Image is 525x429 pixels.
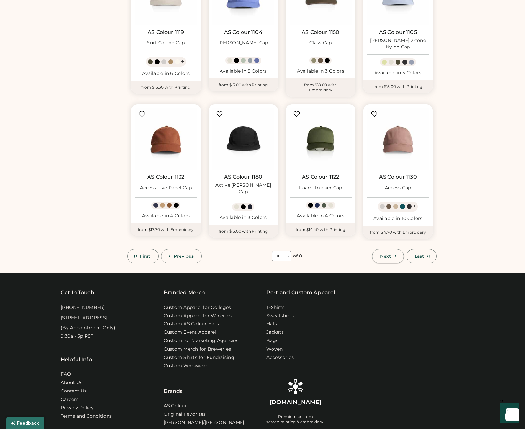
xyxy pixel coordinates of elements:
a: Custom Apparel for Wineries [164,313,232,319]
div: [PERSON_NAME] 2-tone Nylon Cap [367,37,429,50]
a: Custom Workwear [164,363,208,369]
span: First [140,254,150,258]
a: Custom for Marketing Agencies [164,338,238,344]
a: Original Favorites [164,411,206,418]
div: Access Five Panel Cap [140,185,192,191]
a: Bags [266,338,278,344]
a: Portland Custom Apparel [266,289,335,297]
span: Next [380,254,391,258]
div: from $18.00 with Embroidery [286,78,355,97]
div: Terms and Conditions [61,413,112,420]
a: AS Colour 1132 [147,174,184,180]
div: from $15.30 with Printing [131,81,201,94]
a: AS Colour 1119 [148,29,184,36]
div: [STREET_ADDRESS] [61,315,107,321]
a: Custom Shirts for Fundraising [164,354,234,361]
div: from $15.00 with Printing [209,78,278,91]
img: AS Colour 1180 Active Finn Cap [212,108,274,170]
div: (By Appointment Only) [61,325,115,331]
div: Foam Trucker Cap [299,185,342,191]
a: Hats [266,321,277,327]
div: Available in 6 Colors [135,70,197,77]
button: Next [372,249,404,263]
div: Branded Merch [164,289,205,297]
div: Premium custom screen printing & embroidery. [266,414,324,424]
div: [DOMAIN_NAME] [270,398,321,406]
a: Custom AS Colour Hats [164,321,219,327]
a: Sweatshirts [266,313,294,319]
div: from $17.70 with Embroidery [131,223,201,236]
a: Custom Apparel for Colleges [164,304,231,311]
a: Accessories [266,354,294,361]
div: from $15.00 with Printing [363,80,433,93]
div: Surf Cotton Cap [147,40,185,46]
div: 9:30a - 5p PST [61,333,94,340]
div: Available in 10 Colors [367,215,429,222]
div: from $15.00 with Printing [209,225,278,238]
a: AS Colour 1105 [379,29,417,36]
div: Available in 4 Colors [290,213,352,219]
a: Contact Us [61,388,87,394]
span: Previous [174,254,194,258]
a: AS Colour 1130 [379,174,417,180]
div: Available in 3 Colors [212,214,274,221]
a: AS Colour 1104 [224,29,262,36]
div: Available in 5 Colors [367,70,429,76]
a: T-Shirts [266,304,284,311]
a: FAQ [61,371,71,378]
a: Careers [61,396,78,403]
div: from $17.70 with Embroidery [363,226,433,239]
a: About Us [61,380,82,386]
button: Last [407,249,437,263]
img: AS Colour 1132 Access Five Panel Cap [135,108,197,170]
a: AS Colour 1122 [302,174,339,180]
iframe: Front Chat [494,400,522,428]
div: Available in 5 Colors [212,68,274,75]
a: AS Colour 1150 [302,29,339,36]
a: Privacy Policy [61,405,94,411]
div: from $14.40 with Printing [286,223,355,236]
a: AS Colour [164,403,187,409]
img: Rendered Logo - Screens [288,379,303,394]
div: Class Cap [309,40,332,46]
div: of 8 [293,253,302,259]
div: Brands [164,371,183,395]
div: Helpful Info [61,356,92,363]
button: Previous [161,249,202,263]
div: [PERSON_NAME] Cap [218,40,268,46]
button: First [127,249,159,263]
img: AS Colour 1122 Foam Trucker Cap [290,108,352,170]
a: Custom Merch for Breweries [164,346,231,352]
div: Available in 3 Colors [290,68,352,75]
a: AS Colour 1180 [224,174,262,180]
div: Active [PERSON_NAME] Cap [212,182,274,195]
div: + [413,203,416,210]
a: Jackets [266,329,284,336]
a: Custom Event Apparel [164,329,216,336]
div: Available in 4 Colors [135,213,197,219]
div: Get In Touch [61,289,94,297]
div: Access Cap [385,185,411,191]
span: Last [415,254,424,258]
div: + [181,58,184,65]
a: [PERSON_NAME]/[PERSON_NAME] [164,419,244,426]
a: Woven [266,346,283,352]
img: AS Colour 1130 Access Cap [367,108,429,170]
div: [PHONE_NUMBER] [61,304,105,311]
